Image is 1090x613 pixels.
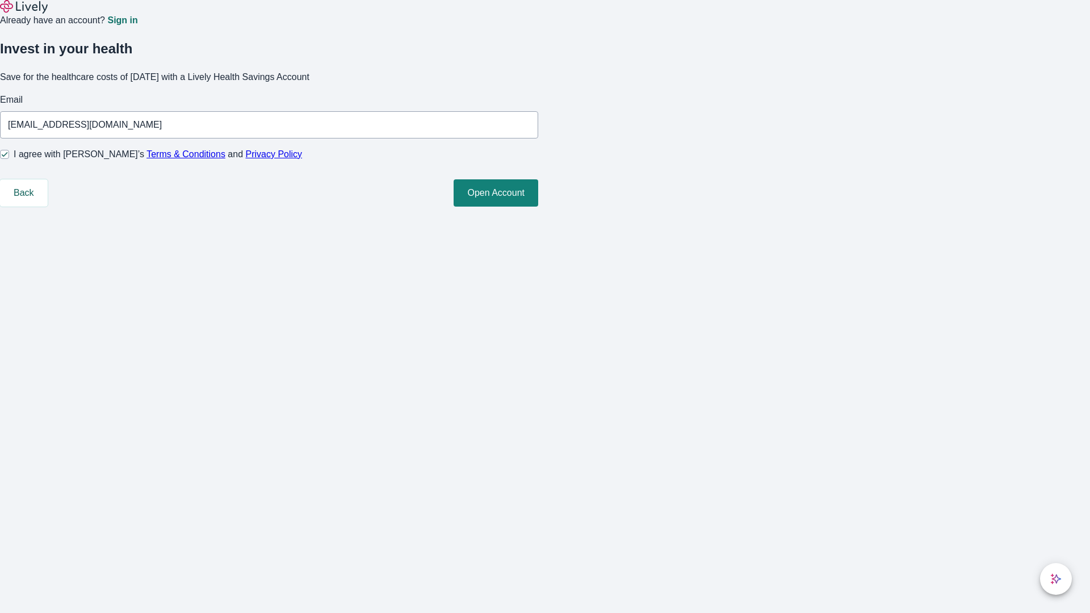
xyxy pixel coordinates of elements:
span: I agree with [PERSON_NAME]’s and [14,148,302,161]
svg: Lively AI Assistant [1050,573,1062,585]
button: Open Account [454,179,538,207]
a: Privacy Policy [246,149,303,159]
a: Terms & Conditions [146,149,225,159]
button: chat [1040,563,1072,595]
a: Sign in [107,16,137,25]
